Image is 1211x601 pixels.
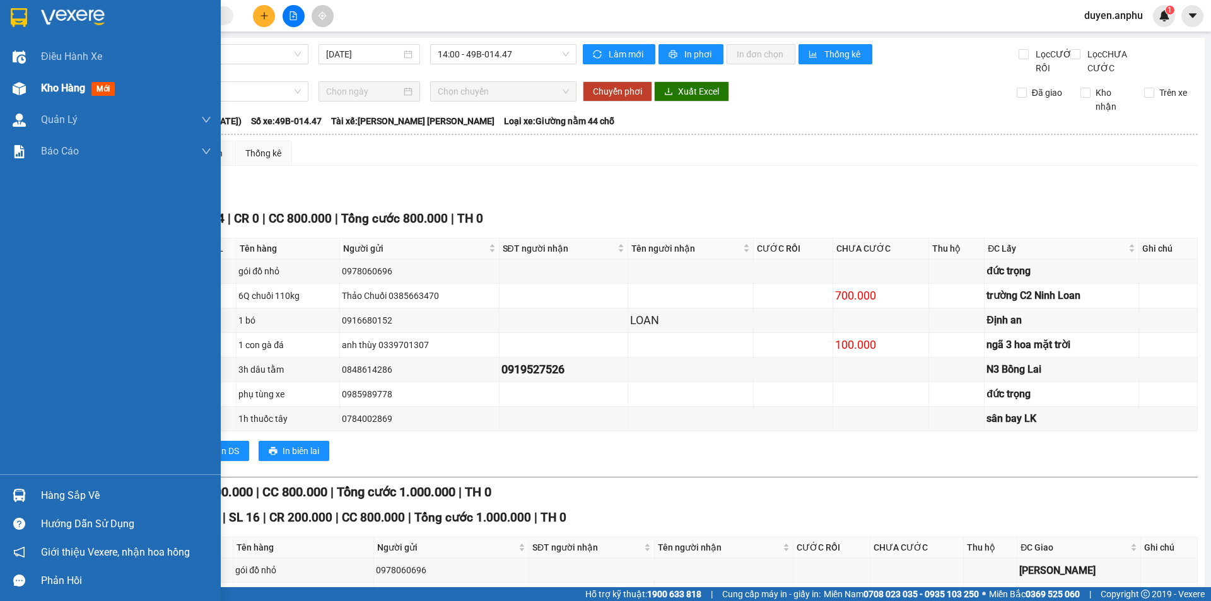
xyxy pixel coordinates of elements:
[824,47,862,61] span: Thống kê
[201,115,211,125] span: down
[256,484,259,499] span: |
[335,211,338,226] span: |
[235,563,371,577] div: gói đồ nhỏ
[262,211,266,226] span: |
[1026,589,1080,599] strong: 0369 525 060
[1031,47,1079,75] span: Lọc CƯỚC RỒI
[228,211,231,226] span: |
[13,518,25,530] span: question-circle
[289,11,298,20] span: file-add
[341,211,448,226] span: Tổng cước 800.000
[237,238,339,259] th: Tên hàng
[212,264,234,278] div: 1
[269,510,332,525] span: CR 200.000
[318,11,327,20] span: aim
[1187,10,1198,21] span: caret-down
[262,484,327,499] span: CC 800.000
[1181,5,1203,27] button: caret-down
[835,287,927,305] div: 700.000
[13,489,26,502] img: warehouse-icon
[245,146,281,160] div: Thống kê
[253,5,275,27] button: plus
[312,5,334,27] button: aim
[609,47,645,61] span: Làm mới
[1019,563,1138,578] div: [PERSON_NAME]
[41,112,78,127] span: Quản Lý
[41,49,102,64] span: Điều hành xe
[343,242,486,255] span: Người gửi
[331,114,494,128] span: Tài xế: [PERSON_NAME] [PERSON_NAME]
[269,211,332,226] span: CC 800.000
[986,361,1137,377] div: N3 Bồng Lai
[457,211,483,226] span: TH 0
[377,540,516,554] span: Người gửi
[41,82,85,94] span: Kho hàng
[337,484,455,499] span: Tổng cước 1.000.000
[414,510,531,525] span: Tổng cước 1.000.000
[654,81,729,102] button: downloadXuất Excel
[583,81,652,102] button: Chuyển phơi
[870,537,964,558] th: CHƯA CƯỚC
[929,238,985,259] th: Thu hộ
[342,264,497,278] div: 0978060696
[1082,47,1147,75] span: Lọc CHƯA CƯỚC
[501,361,626,378] div: 0919527526
[212,338,234,352] div: 1
[219,444,239,458] span: In DS
[727,44,795,64] button: In đơn chọn
[1139,238,1198,259] th: Ghi chú
[583,44,655,64] button: syncLàm mới
[793,537,870,558] th: CƯỚC RỒI
[669,50,679,60] span: printer
[269,446,278,457] span: printer
[628,308,754,333] td: LOAN
[195,441,249,461] button: printerIn DS
[408,510,411,525] span: |
[986,337,1137,353] div: ngã 3 hoa mặt trời
[722,587,821,601] span: Cung cấp máy in - giấy in:
[41,486,211,505] div: Hàng sắp về
[684,47,713,61] span: In phơi
[630,312,751,329] div: LOAN
[1091,86,1135,114] span: Kho nhận
[824,587,979,601] span: Miền Nam
[500,358,628,382] td: 0919527526
[658,540,780,554] span: Tên người nhận
[234,211,259,226] span: CR 0
[1074,8,1153,23] span: duyen.anphu
[342,338,497,352] div: anh thùy 0339701307
[91,82,115,96] span: mới
[342,313,497,327] div: 0916680152
[1154,86,1192,100] span: Trên xe
[711,587,713,601] span: |
[331,484,334,499] span: |
[1159,10,1170,21] img: icon-new-feature
[283,5,305,27] button: file-add
[251,114,322,128] span: Số xe: 49B-014.47
[438,82,569,101] span: Chọn chuyến
[1141,537,1198,558] th: Ghi chú
[585,587,701,601] span: Hỗ trợ kỹ thuật:
[212,313,234,327] div: 1
[986,312,1137,328] div: Định an
[833,238,929,259] th: CHƯA CƯỚC
[754,238,833,259] th: CƯỚC RỒI
[986,386,1137,402] div: đức trọng
[799,44,872,64] button: bar-chartThống kê
[863,589,979,599] strong: 0708 023 035 - 0935 103 250
[465,484,491,499] span: TH 0
[1021,540,1127,554] span: ĐC Giao
[212,387,234,401] div: 1
[451,211,454,226] span: |
[201,146,211,156] span: down
[459,484,462,499] span: |
[238,387,337,401] div: phụ tùng xe
[532,540,641,554] span: SĐT người nhận
[336,510,339,525] span: |
[986,288,1137,303] div: trường C2 Ninh Loan
[986,263,1137,279] div: đức trọng
[238,313,337,327] div: 1 bó
[631,242,740,255] span: Tên người nhận
[988,242,1126,255] span: ĐC Lấy
[13,114,26,127] img: warehouse-icon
